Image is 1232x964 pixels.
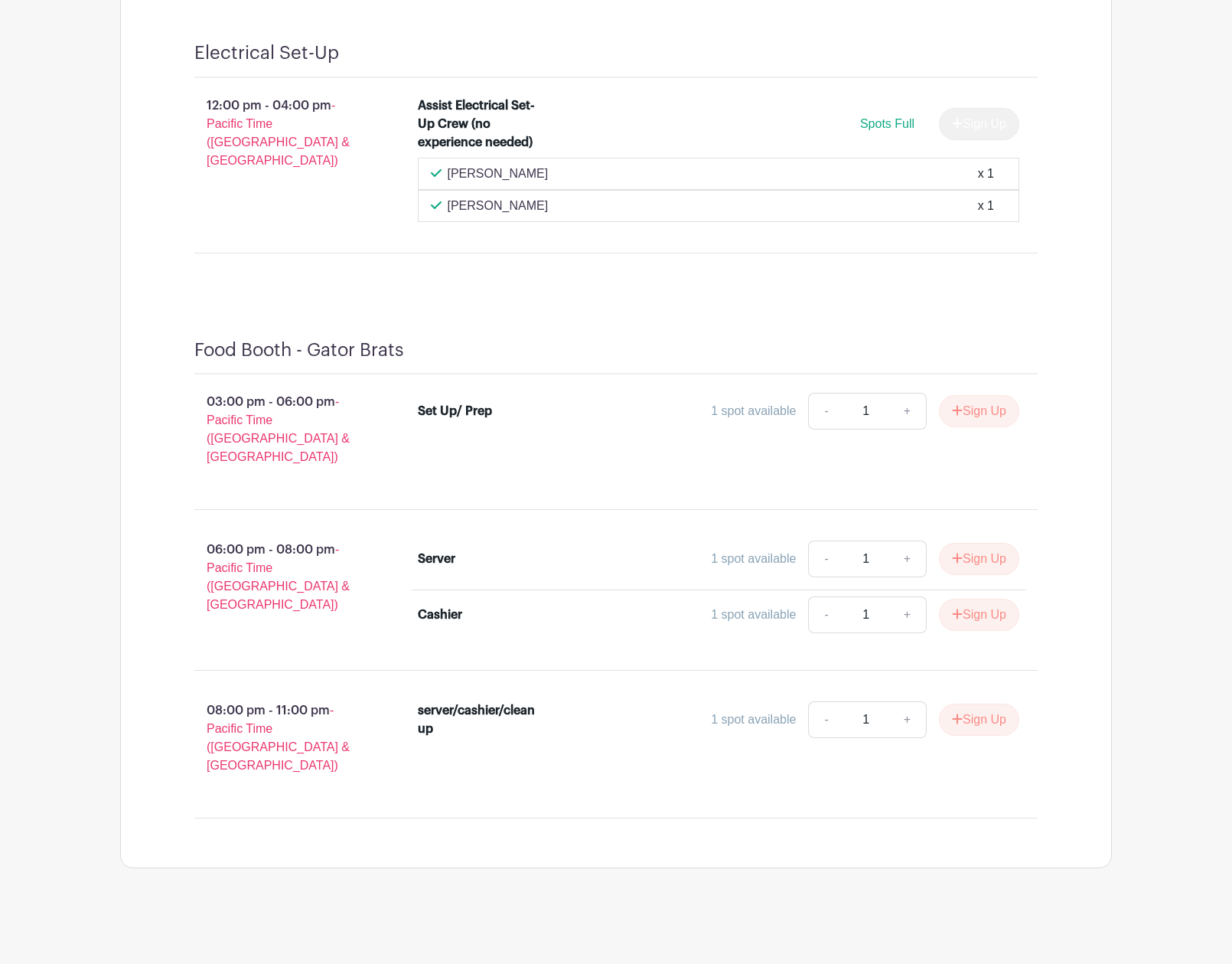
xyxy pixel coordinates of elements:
button: Sign Up [939,704,1019,736]
a: + [888,393,927,430]
h4: Food Booth - Gator Brats [194,339,404,361]
div: 1 spot available [711,711,796,729]
div: 1 spot available [711,606,796,624]
a: - [808,596,843,633]
div: server/cashier/clean up [418,701,550,738]
a: + [888,541,927,577]
p: 12:00 pm - 04:00 pm [170,90,393,176]
div: 1 spot available [711,550,796,568]
div: 1 spot available [711,402,796,420]
button: Sign Up [939,599,1019,631]
button: Sign Up [939,395,1019,427]
div: Cashier [418,606,462,624]
div: x 1 [978,197,994,215]
p: [PERSON_NAME] [448,165,549,183]
span: - Pacific Time ([GEOGRAPHIC_DATA] & [GEOGRAPHIC_DATA]) [207,99,350,167]
p: [PERSON_NAME] [448,197,549,215]
div: Server [418,550,455,568]
a: + [888,596,927,633]
a: - [808,393,843,430]
p: 06:00 pm - 08:00 pm [170,534,393,620]
div: x 1 [978,165,994,183]
div: Set Up/ Prep [418,402,492,420]
div: Assist Electrical Set-Up Crew (no experience needed) [418,96,550,152]
a: - [808,541,843,577]
h4: Electrical Set-Up [194,42,339,64]
p: 08:00 pm - 11:00 pm [170,695,393,781]
button: Sign Up [939,543,1019,575]
a: - [808,701,843,738]
span: Spots Full [860,117,914,130]
a: + [888,701,927,738]
p: 03:00 pm - 06:00 pm [170,387,393,472]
